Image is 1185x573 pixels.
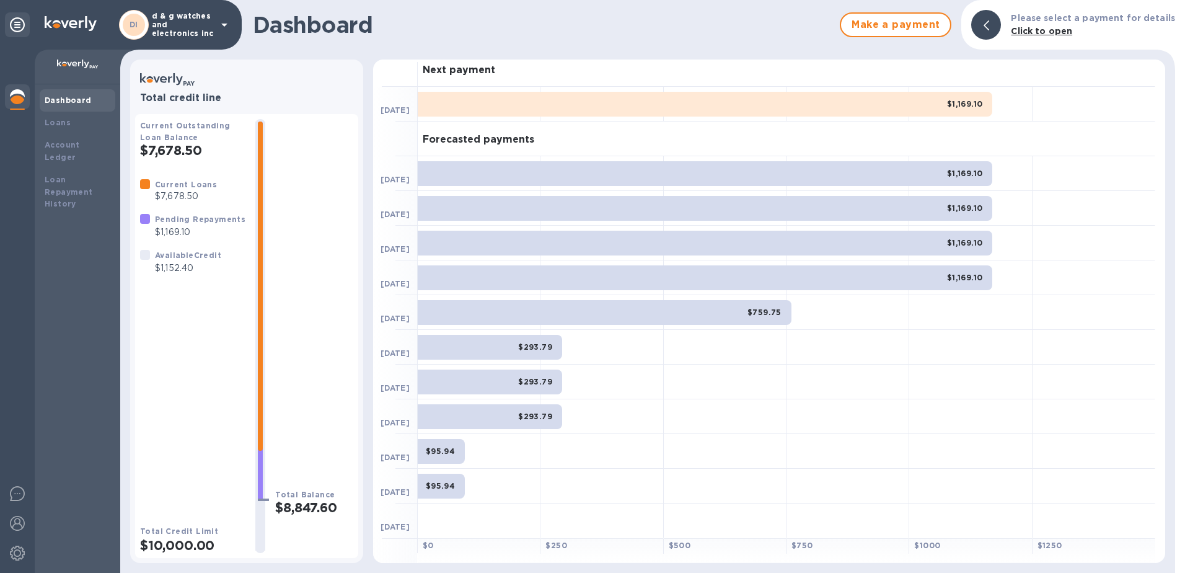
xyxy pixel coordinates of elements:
[45,175,93,209] b: Loan Repayment History
[947,203,983,213] b: $1,169.10
[840,12,951,37] button: Make a payment
[45,16,97,31] img: Logo
[791,541,813,550] b: $ 750
[914,541,940,550] b: $ 1000
[426,446,455,456] b: $95.94
[381,244,410,254] b: [DATE]
[518,377,552,386] b: $293.79
[155,262,221,275] p: $1,152.40
[381,314,410,323] b: [DATE]
[381,522,410,531] b: [DATE]
[155,251,221,260] b: Available Credit
[45,95,92,105] b: Dashboard
[140,121,231,142] b: Current Outstanding Loan Balance
[381,349,410,358] b: [DATE]
[381,418,410,427] b: [DATE]
[423,134,534,146] h3: Forecasted payments
[155,180,217,189] b: Current Loans
[1011,26,1072,36] b: Click to open
[155,226,245,239] p: $1,169.10
[423,541,434,550] b: $ 0
[381,383,410,393] b: [DATE]
[947,99,983,109] b: $1,169.10
[747,308,782,317] b: $759.75
[381,210,410,219] b: [DATE]
[947,169,983,178] b: $1,169.10
[381,487,410,497] b: [DATE]
[381,175,410,184] b: [DATE]
[5,12,30,37] div: Unpin categories
[947,273,983,282] b: $1,169.10
[1011,13,1175,23] b: Please select a payment for details
[275,490,335,499] b: Total Balance
[140,538,245,553] h2: $10,000.00
[545,541,567,550] b: $ 250
[426,481,455,491] b: $95.94
[381,105,410,115] b: [DATE]
[851,17,940,32] span: Make a payment
[140,143,245,158] h2: $7,678.50
[518,412,552,421] b: $293.79
[130,20,138,29] b: DI
[423,64,495,76] h3: Next payment
[45,118,71,127] b: Loans
[152,12,214,38] p: d & g watches and electronics inc
[1037,541,1062,550] b: $ 1250
[155,215,245,224] b: Pending Repayments
[253,12,834,38] h1: Dashboard
[381,279,410,288] b: [DATE]
[381,453,410,462] b: [DATE]
[140,92,353,104] h3: Total credit line
[155,190,217,203] p: $7,678.50
[669,541,691,550] b: $ 500
[947,238,983,247] b: $1,169.10
[140,526,218,536] b: Total Credit Limit
[275,500,353,515] h2: $8,847.60
[518,342,552,352] b: $293.79
[45,140,80,162] b: Account Ledger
